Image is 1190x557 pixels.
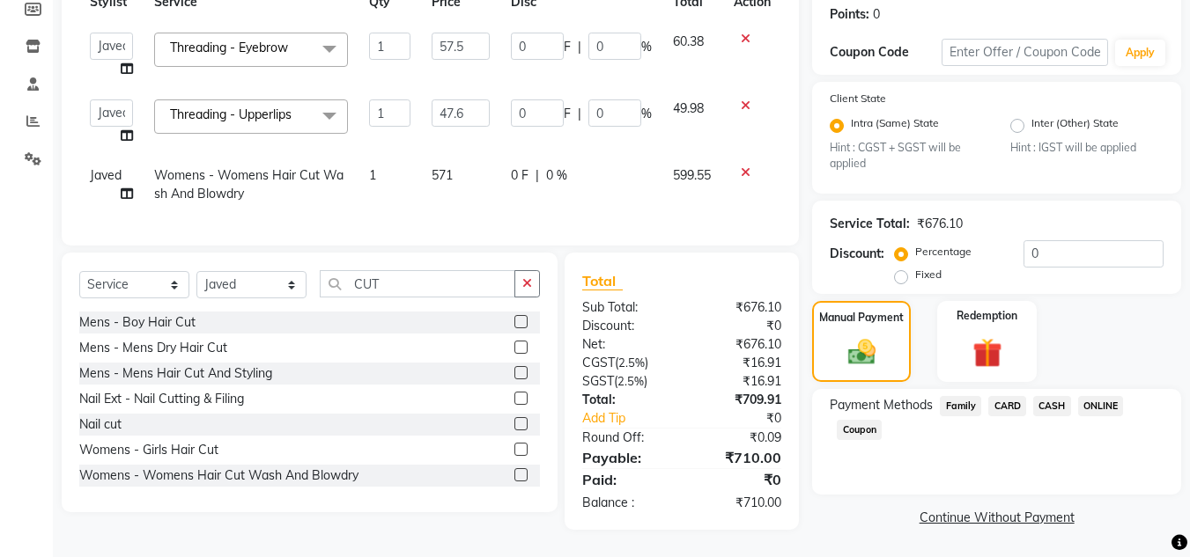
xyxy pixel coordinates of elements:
[569,298,682,317] div: Sub Total:
[369,167,376,183] span: 1
[940,396,981,416] span: Family
[320,270,515,297] input: Search or Scan
[682,391,795,409] div: ₹709.91
[582,355,615,370] span: CGST
[1010,140,1164,156] small: Hint : IGST will be applied
[682,317,795,335] div: ₹0
[682,494,795,512] div: ₹710.00
[830,215,910,233] div: Service Total:
[830,245,884,263] div: Discount:
[830,43,941,62] div: Coupon Code
[837,420,882,440] span: Coupon
[819,310,904,326] label: Manual Payment
[1033,396,1071,416] span: CASH
[578,38,581,56] span: |
[839,336,884,368] img: _cash.svg
[988,396,1026,416] span: CARD
[682,447,795,468] div: ₹710.00
[851,115,939,136] label: Intra (Same) State
[673,33,704,49] span: 60.38
[582,373,614,389] span: SGST
[79,415,122,434] div: Nail cut
[569,429,682,447] div: Round Off:
[569,354,682,372] div: ( )
[682,372,795,391] div: ₹16.91
[511,166,528,185] span: 0 F
[170,106,292,122] span: Threading - Upperlips
[830,396,933,414] span: Payment Methods
[79,364,272,383] div: Mens - Mens Hair Cut And Styling
[816,509,1178,527] a: Continue Without Payment
[170,40,288,55] span: Threading - Eyebrow
[915,244,972,260] label: Percentage
[873,5,880,24] div: 0
[79,339,227,357] div: Mens - Mens Dry Hair Cut
[288,40,296,55] a: x
[1115,40,1165,66] button: Apply
[292,106,299,122] a: x
[673,167,711,183] span: 599.55
[569,372,682,391] div: ( )
[569,469,682,490] div: Paid:
[154,167,344,202] span: Womens - Womens Hair Cut Wash And Blowdry
[569,447,682,468] div: Payable:
[569,317,682,335] div: Discount:
[546,166,567,185] span: 0 %
[578,105,581,123] span: |
[830,140,983,172] small: Hint : CGST + SGST will be applied
[1031,115,1119,136] label: Inter (Other) State
[682,335,795,354] div: ₹676.10
[917,215,963,233] div: ₹676.10
[964,334,1011,370] img: _gift.svg
[569,409,700,428] a: Add Tip
[957,308,1017,324] label: Redemption
[79,466,358,485] div: Womens - Womens Hair Cut Wash And Blowdry
[682,354,795,372] div: ₹16.91
[641,38,652,56] span: %
[79,441,218,459] div: Womens - Girls Hair Cut
[682,298,795,317] div: ₹676.10
[569,494,682,512] div: Balance :
[564,105,571,123] span: F
[536,166,539,185] span: |
[830,91,886,106] label: Client State
[682,469,795,490] div: ₹0
[569,391,682,409] div: Total:
[564,38,571,56] span: F
[569,335,682,354] div: Net:
[682,429,795,447] div: ₹0.09
[79,390,244,408] div: Nail Ext - Nail Cutting & Filing
[830,5,869,24] div: Points:
[618,355,645,370] span: 2.5%
[915,267,942,282] label: Fixed
[90,167,122,183] span: Javed
[79,313,196,332] div: Mens - Boy Hair Cut
[673,100,704,116] span: 49.98
[582,272,623,290] span: Total
[617,374,644,388] span: 2.5%
[432,167,453,183] span: 571
[641,105,652,123] span: %
[942,39,1108,66] input: Enter Offer / Coupon Code
[1078,396,1124,416] span: ONLINE
[701,409,795,428] div: ₹0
